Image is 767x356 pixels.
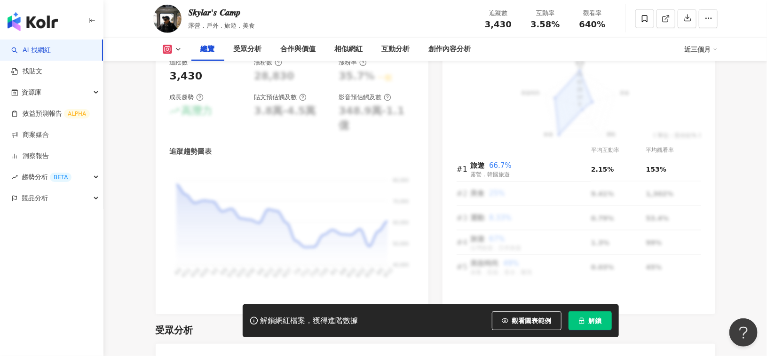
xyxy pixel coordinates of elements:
[11,151,49,161] a: 洞察報告
[569,311,612,330] button: 解鎖
[457,163,471,175] div: #1
[11,67,42,76] a: 找貼文
[530,20,560,29] span: 3.58%
[254,93,307,102] div: 貼文預估觸及數
[254,58,282,67] div: 漲粉數
[22,82,41,103] span: 資源庫
[11,174,18,181] span: rise
[189,7,255,18] div: 𝑺𝒌𝒚𝒍𝒂𝒓'𝒔 𝑪𝒂𝒎𝒑
[11,130,49,140] a: 商案媒合
[481,8,516,18] div: 追蹤數
[201,44,215,55] div: 總覽
[170,93,204,102] div: 成長趨勢
[335,44,363,55] div: 相似網紅
[489,161,512,170] span: 66.7%
[170,58,188,67] div: 追蹤數
[339,58,367,67] div: 漲粉率
[261,316,358,326] div: 解鎖網紅檔案，獲得進階數據
[528,8,563,18] div: 互動率
[382,44,410,55] div: 互動分析
[485,19,512,29] span: 3,430
[153,5,182,33] img: KOL Avatar
[492,311,561,330] button: 觀看圖表範例
[471,161,485,170] span: 旅遊
[11,109,90,119] a: 效益預測報告ALPHA
[170,147,212,157] div: 追蹤趨勢圖表
[429,44,471,55] div: 創作內容分析
[579,20,606,29] span: 640%
[234,44,262,55] div: 受眾分析
[578,317,585,324] span: lock
[589,317,602,324] span: 解鎖
[339,93,391,102] div: 影音預估觸及數
[512,317,552,324] span: 觀看圖表範例
[646,146,701,155] div: 平均觀看率
[685,42,718,57] div: 近三個月
[591,166,614,173] span: 2.15%
[22,166,71,188] span: 趨勢分析
[8,12,58,31] img: logo
[646,166,666,173] span: 153%
[22,188,48,209] span: 競品分析
[50,173,71,182] div: BETA
[11,46,51,55] a: searchAI 找網紅
[575,8,610,18] div: 觀看率
[591,146,646,155] div: 平均互動率
[471,171,510,178] span: 露營．韓國旅遊
[189,22,255,29] span: 露營 , 戶外 , 旅遊 , 美食
[170,69,203,84] div: 3,430
[281,44,316,55] div: 合作與價值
